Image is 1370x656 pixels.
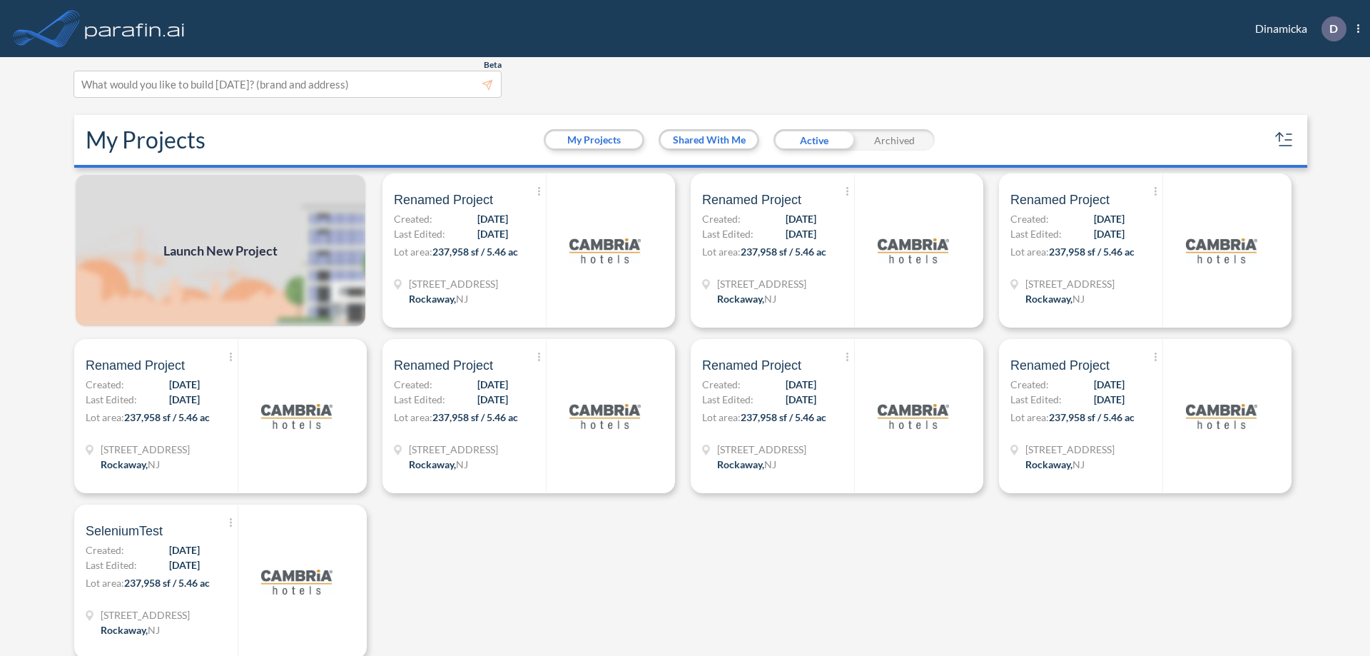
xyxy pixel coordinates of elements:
[878,215,949,286] img: logo
[1010,226,1062,241] span: Last Edited:
[1049,246,1135,258] span: 237,958 sf / 5.46 ac
[86,392,137,407] span: Last Edited:
[1049,411,1135,423] span: 237,958 sf / 5.46 ac
[764,293,776,305] span: NJ
[394,191,493,208] span: Renamed Project
[1025,442,1115,457] span: 321 Mt Hope Ave
[702,357,801,374] span: Renamed Project
[702,392,753,407] span: Last Edited:
[409,457,468,472] div: Rockaway, NJ
[569,215,641,286] img: logo
[86,523,163,540] span: SeleniumTest
[1025,457,1085,472] div: Rockaway, NJ
[409,276,498,291] span: 321 Mt Hope Ave
[74,173,367,328] img: add
[854,129,935,151] div: Archived
[86,411,124,423] span: Lot area:
[484,59,502,71] span: Beta
[394,377,432,392] span: Created:
[1025,291,1085,306] div: Rockaway, NJ
[148,458,160,470] span: NJ
[74,173,367,328] a: Launch New Project
[1094,392,1125,407] span: [DATE]
[702,211,741,226] span: Created:
[101,622,160,637] div: Rockaway, NJ
[1010,392,1062,407] span: Last Edited:
[163,241,278,261] span: Launch New Project
[477,392,508,407] span: [DATE]
[86,577,124,589] span: Lot area:
[432,246,518,258] span: 237,958 sf / 5.46 ac
[1072,293,1085,305] span: NJ
[717,291,776,306] div: Rockaway, NJ
[1010,357,1110,374] span: Renamed Project
[1010,191,1110,208] span: Renamed Project
[394,411,432,423] span: Lot area:
[702,377,741,392] span: Created:
[169,557,200,572] span: [DATE]
[86,357,185,374] span: Renamed Project
[82,14,188,43] img: logo
[1010,246,1049,258] span: Lot area:
[169,377,200,392] span: [DATE]
[1010,377,1049,392] span: Created:
[261,380,333,452] img: logo
[546,131,642,148] button: My Projects
[477,211,508,226] span: [DATE]
[432,411,518,423] span: 237,958 sf / 5.46 ac
[702,191,801,208] span: Renamed Project
[1025,293,1072,305] span: Rockaway ,
[1025,458,1072,470] span: Rockaway ,
[702,246,741,258] span: Lot area:
[86,377,124,392] span: Created:
[124,577,210,589] span: 237,958 sf / 5.46 ac
[148,624,160,636] span: NJ
[261,546,333,617] img: logo
[1186,215,1257,286] img: logo
[409,293,456,305] span: Rockaway ,
[773,129,854,151] div: Active
[878,380,949,452] img: logo
[1094,226,1125,241] span: [DATE]
[101,442,190,457] span: 321 Mt Hope Ave
[101,457,160,472] div: Rockaway, NJ
[786,377,816,392] span: [DATE]
[764,458,776,470] span: NJ
[1094,377,1125,392] span: [DATE]
[477,226,508,241] span: [DATE]
[569,380,641,452] img: logo
[456,458,468,470] span: NJ
[717,442,806,457] span: 321 Mt Hope Ave
[717,457,776,472] div: Rockaway, NJ
[1329,22,1338,35] p: D
[86,543,124,557] span: Created:
[86,557,137,572] span: Last Edited:
[702,226,753,241] span: Last Edited:
[394,357,493,374] span: Renamed Project
[1186,380,1257,452] img: logo
[101,607,190,622] span: 321 Mt Hope Ave
[409,291,468,306] div: Rockaway, NJ
[717,276,806,291] span: 321 Mt Hope Ave
[1273,128,1296,151] button: sort
[717,458,764,470] span: Rockaway ,
[394,246,432,258] span: Lot area:
[101,458,148,470] span: Rockaway ,
[394,226,445,241] span: Last Edited:
[1025,276,1115,291] span: 321 Mt Hope Ave
[124,411,210,423] span: 237,958 sf / 5.46 ac
[1010,211,1049,226] span: Created:
[86,126,205,153] h2: My Projects
[741,411,826,423] span: 237,958 sf / 5.46 ac
[394,211,432,226] span: Created:
[1010,411,1049,423] span: Lot area:
[477,377,508,392] span: [DATE]
[169,543,200,557] span: [DATE]
[702,411,741,423] span: Lot area:
[409,442,498,457] span: 321 Mt Hope Ave
[409,458,456,470] span: Rockaway ,
[1094,211,1125,226] span: [DATE]
[1234,16,1359,41] div: Dinamicka
[394,392,445,407] span: Last Edited:
[786,211,816,226] span: [DATE]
